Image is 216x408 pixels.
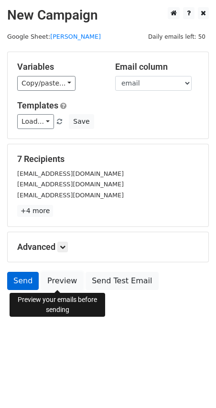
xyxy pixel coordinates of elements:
h2: New Campaign [7,7,209,23]
small: [EMAIL_ADDRESS][DOMAIN_NAME] [17,192,124,199]
a: [PERSON_NAME] [50,33,101,40]
a: Templates [17,100,58,110]
small: Google Sheet: [7,33,101,40]
a: Send [7,272,39,290]
h5: 7 Recipients [17,154,199,164]
div: Preview your emails before sending [10,293,105,317]
iframe: Chat Widget [168,362,216,408]
small: [EMAIL_ADDRESS][DOMAIN_NAME] [17,170,124,177]
a: Daily emails left: 50 [145,33,209,40]
a: Send Test Email [86,272,158,290]
h5: Advanced [17,242,199,252]
a: Copy/paste... [17,76,76,91]
a: +4 more [17,205,53,217]
h5: Email column [115,62,199,72]
span: Daily emails left: 50 [145,32,209,42]
button: Save [69,114,94,129]
h5: Variables [17,62,101,72]
a: Preview [41,272,83,290]
a: Load... [17,114,54,129]
small: [EMAIL_ADDRESS][DOMAIN_NAME] [17,181,124,188]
